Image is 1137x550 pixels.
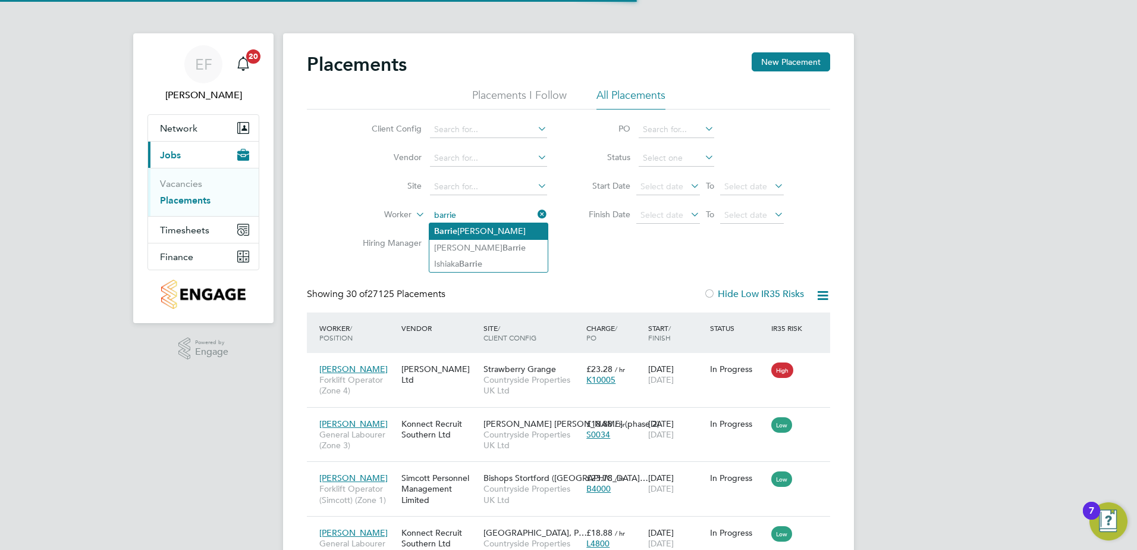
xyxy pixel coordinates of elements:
div: 7 [1089,511,1094,526]
span: To [702,207,718,222]
span: Emma Forsyth [147,88,259,102]
span: EF [195,57,212,72]
div: [DATE] [645,412,707,446]
span: Finance [160,251,193,262]
div: Site [480,317,583,348]
li: All Placements [596,88,665,110]
span: Network [160,123,197,134]
a: [PERSON_NAME]Forklift Operator (Zone 4)[PERSON_NAME] LtdStrawberry GrangeCountryside Properties U... [316,357,830,367]
span: / Client Config [483,323,536,342]
div: Konnect Recruit Southern Ltd [398,412,480,446]
li: Ishiaka [429,256,548,272]
span: Low [771,471,792,487]
b: Barrie [459,259,482,269]
div: [DATE] [645,467,707,500]
nav: Main navigation [133,33,274,323]
span: Select date [724,181,767,192]
span: [PERSON_NAME] [319,473,388,483]
span: Countryside Properties UK Ltd [483,429,580,451]
div: Jobs [148,168,259,216]
div: Charge [583,317,645,348]
span: Select date [640,181,683,192]
span: Select date [724,210,767,220]
span: [DATE] [648,538,674,549]
span: Forklift Operator (Simcott) (Zone 1) [319,483,395,505]
span: [PERSON_NAME] [319,527,388,538]
span: B4000 [586,483,611,494]
label: PO [577,123,630,134]
span: [GEOGRAPHIC_DATA], P… [483,527,587,538]
div: IR35 Risk [768,317,809,339]
span: Select date [640,210,683,220]
span: Countryside Properties UK Ltd [483,483,580,505]
div: In Progress [710,364,766,374]
span: L4800 [586,538,610,549]
span: [DATE] [648,429,674,440]
a: [PERSON_NAME]General Labourer (Zone 3)Konnect Recruit Southern Ltd[GEOGRAPHIC_DATA], P…Countrysid... [316,521,830,531]
span: Low [771,526,792,542]
b: Barrie [502,243,526,253]
div: In Progress [710,473,766,483]
span: Bishops Stortford ([GEOGRAPHIC_DATA]… [483,473,648,483]
div: In Progress [710,527,766,538]
button: New Placement [752,52,830,71]
a: Powered byEngage [178,337,229,360]
span: Engage [195,347,228,357]
span: Forklift Operator (Zone 4) [319,374,395,396]
div: Simcott Personnel Management Limited [398,467,480,511]
span: Jobs [160,149,181,161]
span: / hr [615,365,625,374]
label: Finish Date [577,209,630,220]
span: Low [771,417,792,433]
span: Countryside Properties UK Ltd [483,374,580,396]
span: K10005 [586,374,615,385]
label: Worker [343,209,412,221]
span: £23.78 [586,473,613,483]
div: Showing [307,288,448,301]
span: [DATE] [648,483,674,494]
span: / hr [615,420,625,429]
label: Vendor [353,152,422,162]
span: £18.88 [586,527,613,538]
span: Strawberry Grange [483,364,556,374]
span: General Labourer (Zone 3) [319,429,395,451]
img: countryside-properties-logo-retina.png [161,280,245,309]
button: Finance [148,243,259,270]
div: In Progress [710,418,766,429]
input: Search for... [430,150,547,167]
a: Go to home page [147,280,259,309]
label: Start Date [577,180,630,191]
span: / PO [586,323,617,342]
div: [DATE] [645,358,707,391]
span: 27125 Placements [346,288,445,300]
span: £23.28 [586,364,613,374]
span: S0034 [586,429,610,440]
div: Worker [316,317,398,348]
span: High [771,362,793,378]
input: Search for... [639,121,714,138]
a: 20 [231,45,255,83]
a: Vacancies [160,178,202,189]
button: Network [148,115,259,141]
span: / hr [615,529,625,537]
input: Search for... [430,179,547,195]
span: Powered by [195,337,228,348]
li: [PERSON_NAME] [429,223,548,239]
span: / Position [319,323,353,342]
div: Status [707,317,769,339]
span: To [702,178,718,193]
span: / Finish [648,323,671,342]
b: Barrie [434,226,457,236]
div: Start [645,317,707,348]
label: Hiring Manager [353,237,422,248]
span: 20 [246,49,260,64]
span: Timesheets [160,224,209,236]
span: £18.88 [586,418,613,429]
span: [DATE] [648,374,674,385]
h2: Placements [307,52,407,76]
button: Open Resource Center, 7 new notifications [1089,502,1127,540]
label: Hide Low IR35 Risks [703,288,804,300]
label: Site [353,180,422,191]
div: Vendor [398,317,480,339]
span: [PERSON_NAME] [PERSON_NAME] (phase 2) [483,418,659,429]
